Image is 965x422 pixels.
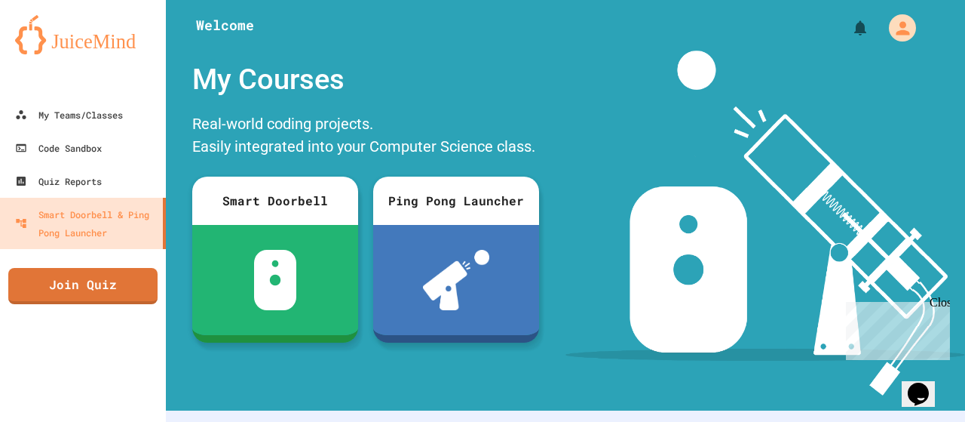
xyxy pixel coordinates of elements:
[873,11,920,45] div: My Account
[192,177,358,225] div: Smart Doorbell
[6,6,104,96] div: Chat with us now!Close
[15,205,157,242] div: Smart Doorbell & Ping Pong Launcher
[15,139,102,157] div: Code Sandbox
[8,268,158,304] a: Join Quiz
[254,250,297,310] img: sdb-white.svg
[840,296,950,360] iframe: chat widget
[15,172,102,190] div: Quiz Reports
[565,51,965,396] img: banner-image-my-projects.png
[185,109,547,165] div: Real-world coding projects. Easily integrated into your Computer Science class.
[423,250,490,310] img: ppl-with-ball.png
[373,177,539,225] div: Ping Pong Launcher
[823,15,873,41] div: My Notifications
[185,51,547,109] div: My Courses
[15,15,151,54] img: logo-orange.svg
[15,106,123,124] div: My Teams/Classes
[902,362,950,407] iframe: chat widget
